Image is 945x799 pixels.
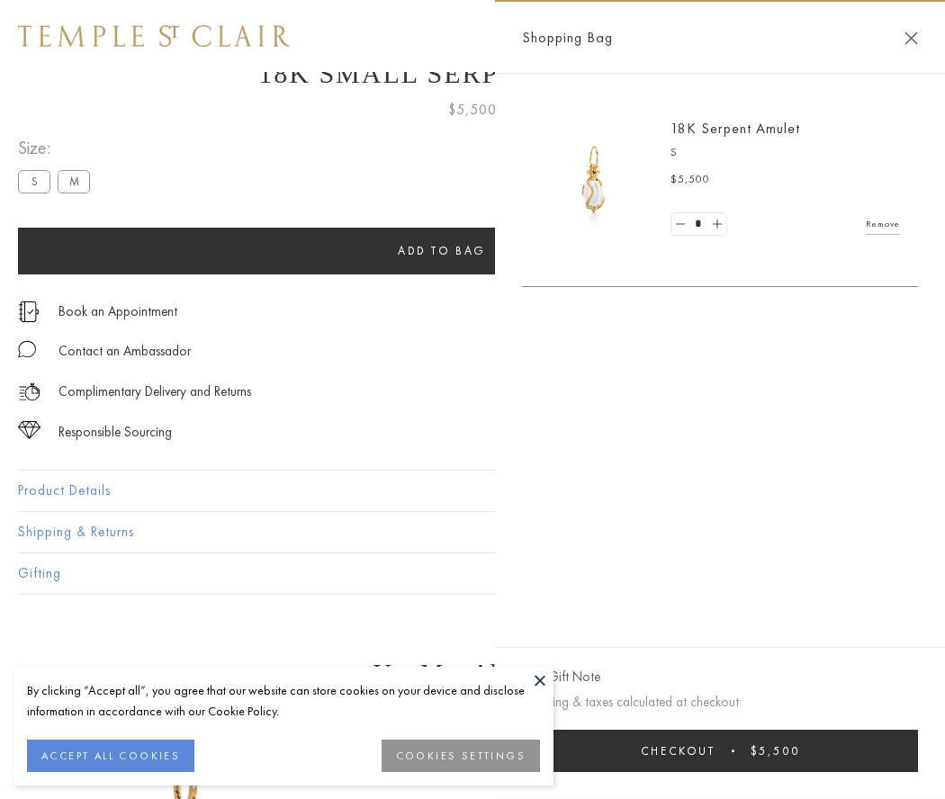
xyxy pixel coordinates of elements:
img: MessageIcon-01_2.svg [18,340,36,358]
img: icon_appointment.svg [18,301,40,322]
h3: You May Also Like [45,659,900,687]
img: icon_sourcing.svg [18,421,40,439]
p: S [670,144,900,162]
button: ACCEPT ALL COOKIES [27,740,194,772]
span: Size: [18,133,97,163]
button: Close Shopping Bag [904,31,918,45]
div: Contact an Ambassador [58,340,191,363]
button: COOKIES SETTINGS [382,740,540,772]
span: Add to bag [398,243,486,258]
img: icon_delivery.svg [18,381,40,403]
h1: 18K Small Serpent Amulet [18,58,927,89]
span: Checkout [641,743,715,759]
a: Book an Appointment [58,301,177,321]
button: Checkout $5,500 [522,730,918,772]
button: Add to bag [18,228,866,274]
label: S [18,170,50,193]
a: Remove [866,214,900,234]
div: Responsible Sourcing [58,421,172,444]
span: $5,500 [448,98,497,121]
a: Set quantity to 0 [671,213,689,236]
a: 18K Serpent Amulet [670,119,800,138]
button: Add Gift Note [522,666,600,688]
span: $5,500 [751,743,800,759]
span: $5,500 [670,171,710,189]
img: Temple St. Clair [18,25,290,47]
button: Gifting [18,553,927,594]
span: Shopping Bag [522,26,613,49]
label: M [58,170,90,193]
button: Shipping & Returns [18,512,927,552]
button: Product Details [18,471,927,511]
p: Complimentary Delivery and Returns [58,381,251,403]
div: By clicking “Accept all”, you agree that our website can store cookies on your device and disclos... [27,680,540,722]
a: Set quantity to 2 [707,213,725,236]
img: P51836-E11SERPPV [540,126,648,234]
p: Shipping & taxes calculated at checkout [522,691,918,714]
